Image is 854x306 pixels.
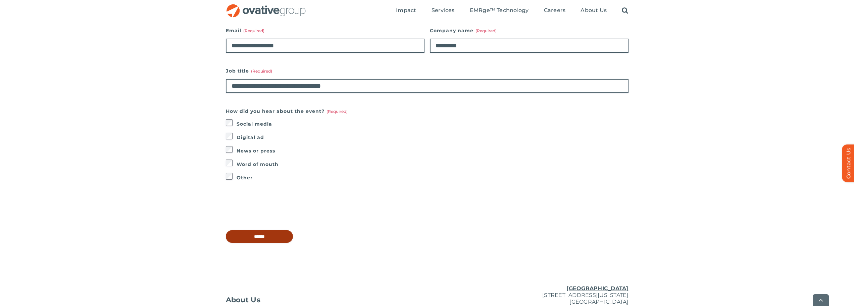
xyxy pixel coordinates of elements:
[430,26,629,35] label: Company name
[544,7,566,14] a: Careers
[622,7,628,14] a: Search
[243,28,264,33] span: (Required)
[470,7,529,14] a: EMRge™ Technology
[226,297,261,303] span: About Us
[237,173,629,182] label: Other
[566,285,628,292] u: [GEOGRAPHIC_DATA]
[237,119,629,129] label: Social media
[237,133,629,142] label: Digital ad
[494,285,629,305] p: [STREET_ADDRESS][US_STATE] [GEOGRAPHIC_DATA]
[226,297,360,303] a: About Us
[226,66,629,76] label: Job title
[432,7,455,14] a: Services
[396,7,416,14] a: Impact
[251,69,272,74] span: (Required)
[237,160,629,169] label: Word of mouth
[226,26,424,35] label: Email
[581,7,607,14] a: About Us
[226,196,328,222] iframe: reCAPTCHA
[226,106,348,116] legend: How did you hear about the event?
[237,146,629,156] label: News or press
[226,3,306,10] a: OG_Full_horizontal_RGB
[326,109,348,114] span: (Required)
[475,28,497,33] span: (Required)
